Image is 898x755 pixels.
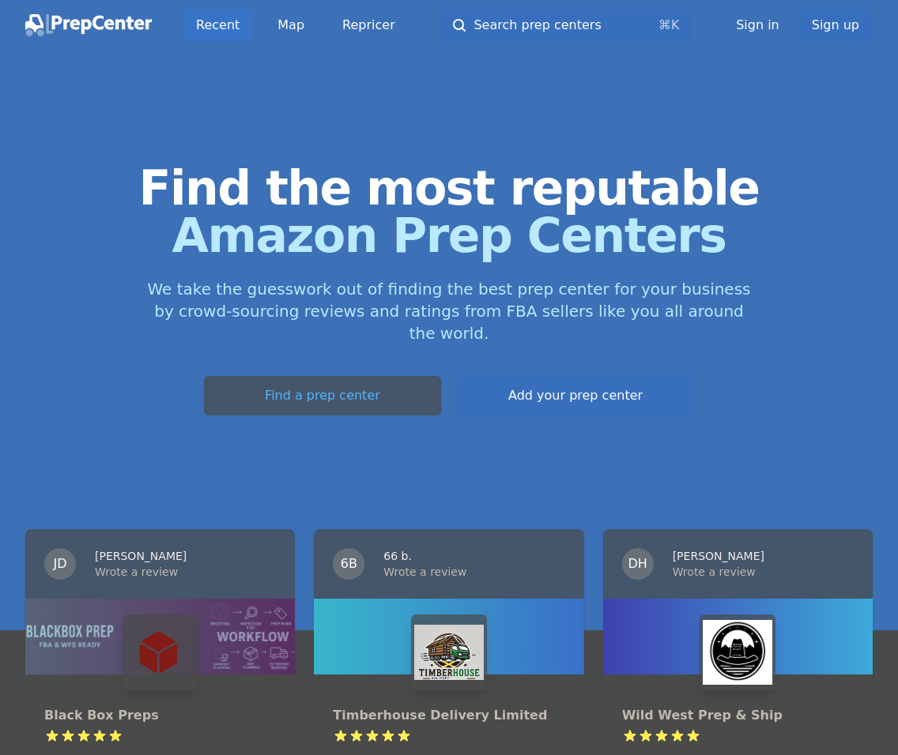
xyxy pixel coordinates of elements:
p: Wrote a review [673,564,854,580]
span: 6B [341,558,357,570]
h3: 66 b. [383,548,412,564]
kbd: ⌘ [658,17,671,32]
a: Find a prep center [204,376,441,415]
p: Wrote a review [383,564,564,580]
p: We take the guesswork out of finding the best prep center for your business by crowd-sourcing rev... [145,278,753,344]
img: Wild West Prep & Ship [703,618,772,687]
a: Add your prep center [457,376,694,415]
span: Find the most reputable [25,164,873,212]
span: Search prep centers [474,16,601,35]
a: Sign up [798,9,873,42]
img: PrepCenter [25,14,152,36]
span: DH [628,558,647,570]
a: Map [265,9,317,41]
a: Sign in [736,16,779,35]
p: Wrote a review [95,564,276,580]
kbd: K [671,17,680,32]
a: Recent [183,9,252,41]
img: Timberhouse Delivery Limited [414,618,484,687]
div: Black Box Preps [44,706,276,725]
h3: [PERSON_NAME] [95,548,187,564]
button: Search prep centers⌘K [439,9,692,42]
span: Amazon Prep Centers [25,212,873,259]
img: Black Box Preps [126,618,195,687]
h3: [PERSON_NAME] [673,548,764,564]
div: Timberhouse Delivery Limited [333,706,564,725]
a: Repricer [330,9,408,41]
span: JD [53,558,66,570]
div: Wild West Prep & Ship [622,706,854,725]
